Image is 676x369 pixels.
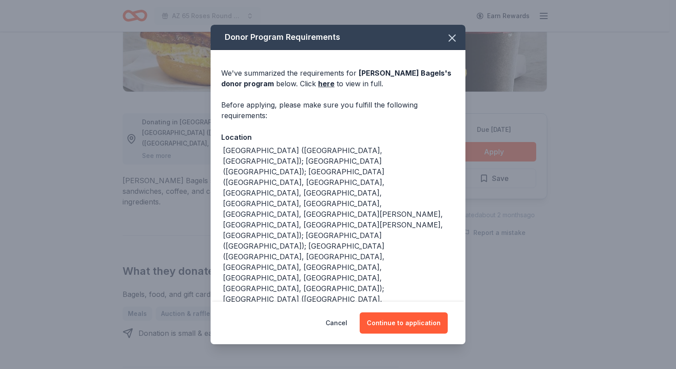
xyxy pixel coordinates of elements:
div: Before applying, please make sure you fulfill the following requirements: [221,100,455,121]
button: Continue to application [360,312,448,334]
div: We've summarized the requirements for below. Click to view in full. [221,68,455,89]
a: here [318,78,334,89]
button: Cancel [326,312,347,334]
div: Location [221,131,455,143]
div: Donor Program Requirements [211,25,465,50]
